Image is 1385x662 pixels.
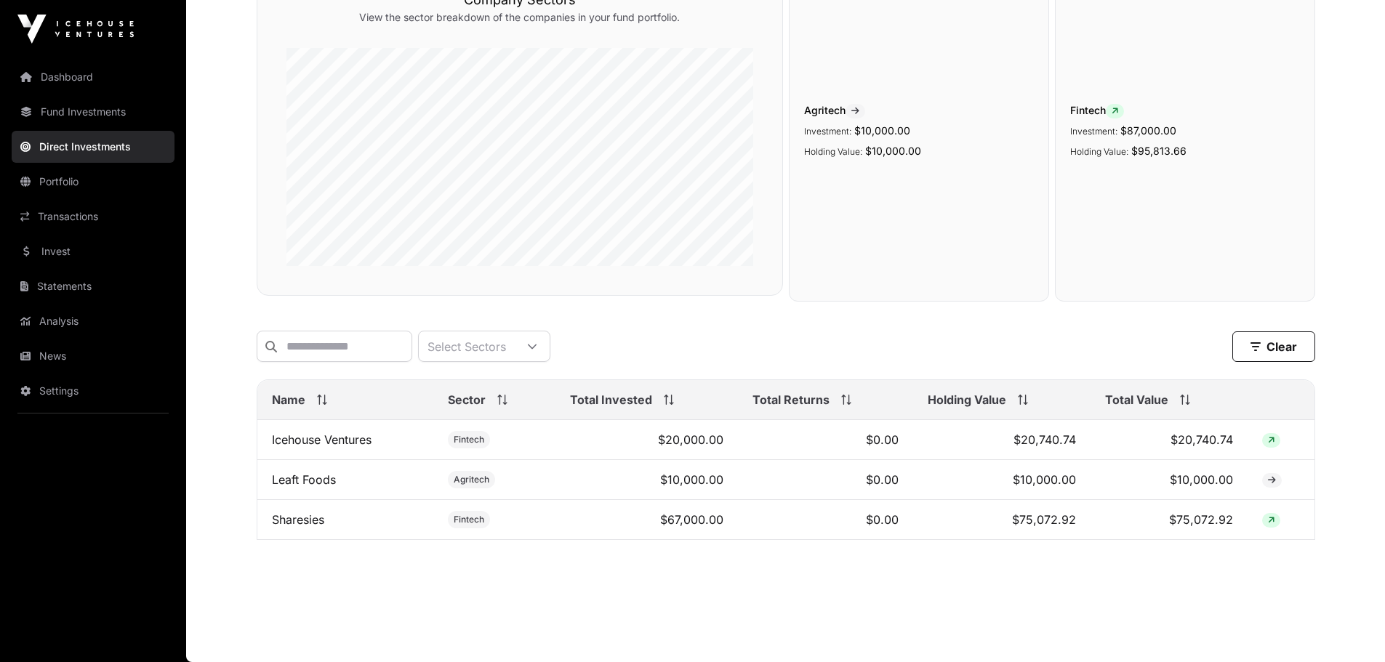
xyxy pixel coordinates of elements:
[1232,331,1315,362] button: Clear
[12,305,174,337] a: Analysis
[1091,460,1247,500] td: $10,000.00
[454,514,484,525] span: Fintech
[419,331,515,361] div: Select Sectors
[1091,420,1247,460] td: $20,740.74
[738,420,913,460] td: $0.00
[555,460,738,500] td: $10,000.00
[804,126,851,137] span: Investment:
[1091,500,1247,540] td: $75,072.92
[12,166,174,198] a: Portfolio
[12,270,174,302] a: Statements
[854,124,910,137] span: $10,000.00
[12,340,174,372] a: News
[454,474,489,485] span: Agritech
[12,235,174,267] a: Invest
[555,500,738,540] td: $67,000.00
[1105,391,1168,408] span: Total Value
[1131,145,1187,157] span: $95,813.66
[272,472,336,487] a: Leaft Foods
[913,500,1091,540] td: $75,072.92
[928,391,1006,408] span: Holding Value
[12,96,174,128] a: Fund Investments
[570,391,652,408] span: Total Invested
[272,432,372,447] a: Icehouse Ventures
[1070,126,1117,137] span: Investment:
[804,146,862,157] span: Holding Value:
[738,500,913,540] td: $0.00
[1312,592,1385,662] iframe: Chat Widget
[913,460,1091,500] td: $10,000.00
[12,131,174,163] a: Direct Investments
[1120,124,1176,137] span: $87,000.00
[1070,103,1300,118] span: Fintech
[454,434,484,445] span: Fintech
[913,420,1091,460] td: $20,740.74
[752,391,830,408] span: Total Returns
[1070,146,1128,157] span: Holding Value:
[555,420,738,460] td: $20,000.00
[12,61,174,93] a: Dashboard
[17,15,134,44] img: Icehouse Ventures Logo
[272,512,324,527] a: Sharesies
[272,391,305,408] span: Name
[738,460,913,500] td: $0.00
[448,391,486,408] span: Sector
[865,145,921,157] span: $10,000.00
[286,10,753,25] p: View the sector breakdown of the companies in your fund portfolio.
[12,375,174,407] a: Settings
[804,103,1034,118] span: Agritech
[12,201,174,233] a: Transactions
